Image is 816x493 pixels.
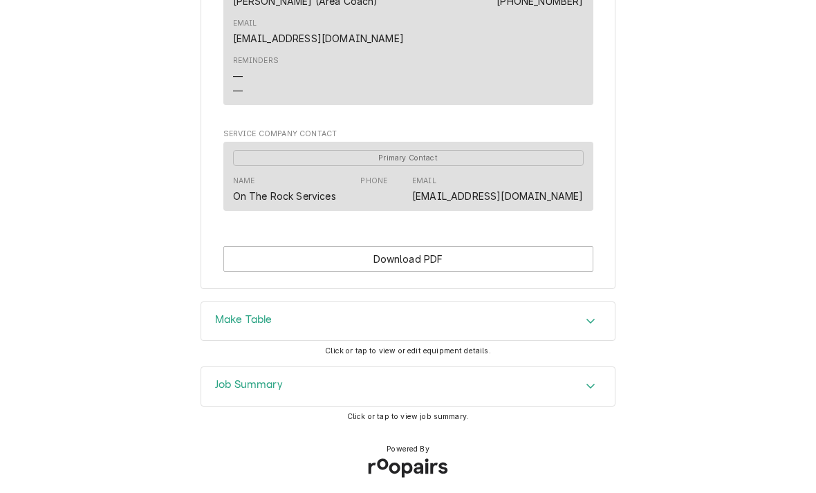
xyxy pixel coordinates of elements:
a: [EMAIL_ADDRESS][DOMAIN_NAME] [233,32,404,44]
div: Job Summary [201,366,615,407]
div: Name [233,176,255,187]
div: Email [412,176,436,187]
span: Click or tap to view or edit equipment details. [325,346,491,355]
button: Download PDF [223,246,593,272]
div: Service Company Contact [223,129,593,217]
div: Button Group Row [223,246,593,272]
span: Powered By [387,444,429,455]
a: [EMAIL_ADDRESS][DOMAIN_NAME] [412,190,583,202]
div: Primary [233,149,584,166]
div: Name [233,176,336,203]
div: Reminders [233,55,279,66]
div: — [233,84,243,98]
span: Click or tap to view job summary. [347,412,469,421]
div: — [233,69,243,84]
h3: Job Summary [215,378,283,391]
div: On The Rock Services [233,189,336,203]
img: Roopairs [357,447,459,489]
div: Email [233,18,404,46]
h3: Make Table [215,313,272,326]
div: Email [233,18,257,29]
div: Phone [360,176,387,203]
div: Service Company Contact List [223,142,593,217]
div: Accordion Header [201,367,615,406]
div: Email [412,176,583,203]
span: Service Company Contact [223,129,593,140]
div: Make Table [201,301,615,342]
div: Button Group [223,246,593,272]
div: Phone [360,176,387,187]
button: Accordion Details Expand Trigger [201,367,615,406]
div: Accordion Header [201,302,615,341]
button: Accordion Details Expand Trigger [201,302,615,341]
span: Primary Contact [233,150,584,166]
div: Contact [223,142,593,211]
div: Reminders [233,55,279,97]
